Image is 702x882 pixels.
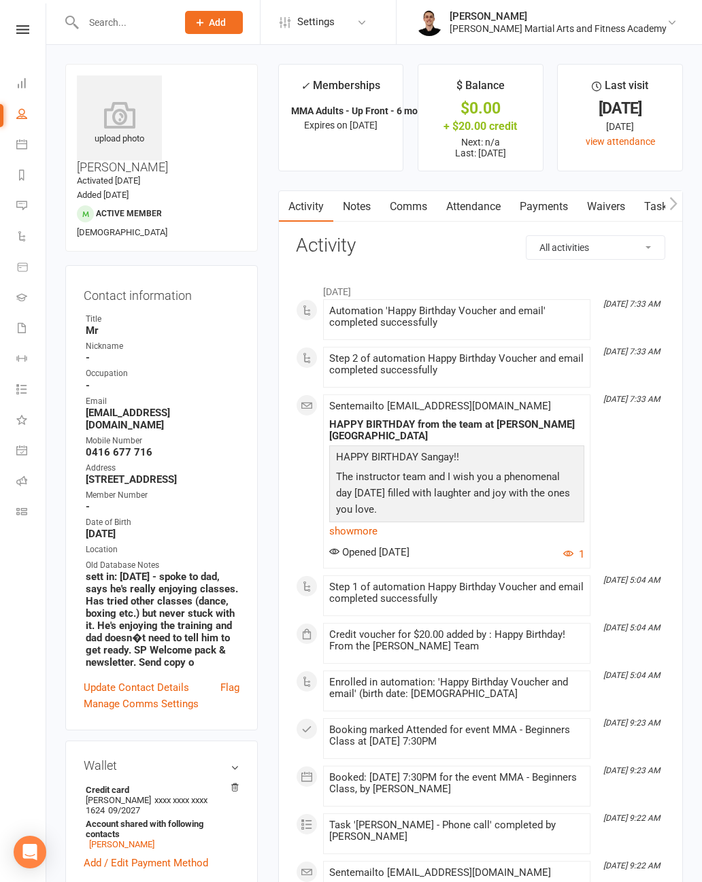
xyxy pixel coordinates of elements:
strong: MMA Adults - Up Front - 6 months - 2 x per... [291,105,481,116]
a: Waivers [578,191,635,222]
h3: Activity [296,235,665,256]
div: Email [86,395,239,408]
div: Booking marked Attended for event MMA - Beginners Class at [DATE] 7:30PM [329,724,584,747]
button: Add [185,11,243,34]
div: Date of Birth [86,516,239,529]
a: Flag [220,679,239,696]
a: Update Contact Details [84,679,189,696]
a: Payments [510,191,578,222]
i: [DATE] 5:04 AM [603,671,660,680]
div: Old Database Notes [86,559,239,572]
a: What's New [16,406,47,437]
a: People [16,100,47,131]
p: The instructor team and I wish you a phenomenal day [DATE] filled with laughter and joy with the ... [333,469,581,521]
p: HAPPY BIRTHDAY Sangay!! [333,449,581,469]
h3: Wallet [84,759,239,773]
div: Memberships [301,77,380,102]
div: Credit voucher for $20.00 added by : Happy Birthday! From the [PERSON_NAME] Team [329,629,584,652]
button: 1 [563,546,584,562]
li: [DATE] [296,277,665,299]
div: Automation 'Happy Birthday Voucher and email' completed successfully [329,305,584,328]
div: Mobile Number [86,435,239,447]
div: $ Balance [456,77,505,101]
div: Location [86,543,239,556]
a: [PERSON_NAME] [89,839,154,849]
div: Member Number [86,489,239,502]
strong: - [86,501,239,513]
a: show more [329,522,584,541]
h3: Contact information [84,284,239,303]
i: [DATE] 5:04 AM [603,575,660,585]
h3: [PERSON_NAME] [77,75,246,174]
div: [PERSON_NAME] [450,10,667,22]
div: HAPPY BIRTHDAY from the team at [PERSON_NAME][GEOGRAPHIC_DATA] [329,419,584,442]
span: Sent email to [EMAIL_ADDRESS][DOMAIN_NAME] [329,400,551,412]
div: Booked: [DATE] 7:30PM for the event MMA - Beginners Class, by [PERSON_NAME] [329,772,584,795]
a: Tasks [635,191,682,222]
span: [DEMOGRAPHIC_DATA] [77,227,167,237]
span: Active member [96,209,162,218]
a: General attendance kiosk mode [16,437,47,467]
i: [DATE] 7:33 AM [603,299,660,309]
i: [DATE] 9:23 AM [603,718,660,728]
strong: - [86,352,239,364]
a: Calendar [16,131,47,161]
div: [DATE] [570,101,670,116]
a: Dashboard [16,69,47,100]
a: view attendance [586,136,655,147]
a: Comms [380,191,437,222]
span: Settings [297,7,335,37]
i: [DATE] 5:04 AM [603,623,660,632]
time: Activated [DATE] [77,175,140,186]
strong: [EMAIL_ADDRESS][DOMAIN_NAME] [86,407,239,431]
strong: [STREET_ADDRESS] [86,473,239,486]
strong: Account shared with following contacts [86,819,233,839]
span: Sent email to [EMAIL_ADDRESS][DOMAIN_NAME] [329,866,551,879]
div: [DATE] [570,119,670,134]
i: [DATE] 7:33 AM [603,394,660,404]
span: 09/2027 [108,805,140,815]
div: Address [86,462,239,475]
div: Nickname [86,340,239,353]
i: [DATE] 9:22 AM [603,861,660,870]
span: Expires on [DATE] [304,120,378,131]
input: Search... [79,13,167,32]
strong: Credit card [86,785,233,795]
div: Last visit [592,77,648,101]
time: Added [DATE] [77,190,129,200]
strong: sett in: [DATE] - spoke to dad, says he's really enjoying classes. Has tried other classes (dance... [86,571,239,668]
div: Open Intercom Messenger [14,836,46,868]
div: Step 2 of automation Happy Birthday Voucher and email completed successfully [329,353,584,376]
strong: [DATE] [86,528,239,540]
a: Product Sales [16,253,47,284]
div: upload photo [77,101,162,146]
div: [PERSON_NAME] Martial Arts and Fitness Academy [450,22,667,35]
a: Roll call kiosk mode [16,467,47,498]
i: [DATE] 9:22 AM [603,813,660,823]
span: Opened [DATE] [329,546,409,558]
i: [DATE] 9:23 AM [603,766,660,775]
div: Enrolled in automation: 'Happy Birthday Voucher and email' (birth date: [DEMOGRAPHIC_DATA] [329,677,584,700]
p: Next: n/a Last: [DATE] [431,137,531,158]
div: + $20.00 credit [431,119,531,133]
a: Class kiosk mode [16,498,47,528]
div: Step 1 of automation Happy Birthday Voucher and email completed successfully [329,581,584,605]
p: To help celebrate your day, we have linked a $20 gift voucher to your account that can be used to... [333,521,581,573]
strong: Mr [86,324,239,337]
i: ✓ [301,80,310,92]
div: $0.00 [431,101,531,116]
a: Notes [333,191,380,222]
a: Add / Edit Payment Method [84,855,208,871]
div: Title [86,313,239,326]
strong: - [86,379,239,392]
i: [DATE] 7:33 AM [603,347,660,356]
a: Activity [279,191,333,222]
div: Occupation [86,367,239,380]
a: Manage Comms Settings [84,696,199,712]
div: Task '[PERSON_NAME] - Phone call' completed by [PERSON_NAME] [329,819,584,843]
img: thumb_image1729140307.png [416,9,443,36]
strong: 0416 677 716 [86,446,239,458]
span: xxxx xxxx xxxx 1624 [86,795,207,815]
a: Attendance [437,191,510,222]
a: Reports [16,161,47,192]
